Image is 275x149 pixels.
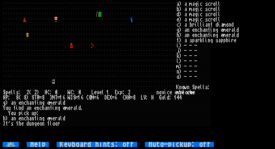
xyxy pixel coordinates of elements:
div: n [42,121,44,126]
div: i [16,105,18,111]
div: S [31,95,34,100]
div: h [3,116,5,121]
div: m [49,116,52,121]
div: = [130,95,133,100]
div: a [26,105,29,111]
div: m [65,105,68,111]
div: o [161,95,164,100]
div: 8 [42,95,44,100]
div: t [49,105,52,111]
div: o [5,105,8,111]
div: 0 [78,90,81,95]
div: 1 [60,95,62,100]
div: x [117,90,120,95]
div: g [42,116,44,121]
div: d [62,100,65,105]
div: t [16,121,18,126]
div: r [70,105,73,111]
div: c [23,116,26,121]
div: ) [26,95,29,100]
div: e [21,121,23,126]
div: s [16,90,18,95]
div: i [21,111,23,116]
div: n [39,116,42,121]
div: e [18,100,21,105]
div: n [36,105,39,111]
div: m [49,100,52,105]
div: 8 [16,95,18,100]
div: n [21,116,23,121]
div: A [44,90,47,95]
div: g [3,100,5,105]
div: C [122,95,125,100]
div: ( [29,90,31,95]
div: e [8,90,10,95]
div: a [29,100,31,105]
div: = [94,95,96,100]
div: d [62,116,65,121]
div: n [47,105,49,111]
div: 0 [55,90,57,95]
div: v [161,90,164,95]
div: 2 [127,90,130,95]
div: n [13,116,16,121]
div: : [49,90,52,95]
div: I [49,95,52,100]
div: d [78,105,81,111]
div: n [31,116,34,121]
div: G [159,95,161,100]
div: v [96,90,99,95]
div: l [75,105,78,111]
div: : [169,95,172,100]
div: 6 [96,95,99,100]
div: f [47,121,49,126]
div: d [166,95,169,100]
div: Y [3,105,5,111]
div: 2 [26,90,29,95]
div: e [52,116,55,121]
div: = [39,95,42,100]
div: e [52,100,55,105]
div: L [140,95,143,100]
div: l [49,121,52,126]
div: O [88,95,91,100]
div: 1 [107,90,109,95]
div: . [81,105,83,111]
div: n [13,100,16,105]
div: l [164,95,166,100]
div: C [47,90,49,95]
div: n [55,105,57,111]
div: ' [8,121,10,126]
div: n [39,100,42,105]
div: Y [8,111,10,116]
div: p [120,90,122,95]
div: 1 [78,95,81,100]
div: 6 [114,95,117,100]
div: X [109,95,112,100]
div: = [75,95,78,100]
div: a [10,100,13,105]
div: N [91,95,94,100]
div: r [55,100,57,105]
div: e [47,116,49,121]
div: E [114,90,117,95]
div: l [10,90,13,95]
div: R [36,95,39,100]
div: a [57,100,60,105]
div: n [31,100,34,105]
div: H [125,95,127,100]
div: l [60,100,62,105]
div: : [8,95,10,100]
div: T [34,95,36,100]
div: S [3,90,5,95]
div: d [21,105,23,111]
div: e [34,105,36,111]
div: c [39,105,42,111]
div: t [5,121,8,126]
div: h [42,105,44,111]
div: e [99,90,101,95]
div: i [36,116,39,121]
div: u [13,111,16,116]
div: e [94,90,96,95]
div: L [91,90,94,95]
